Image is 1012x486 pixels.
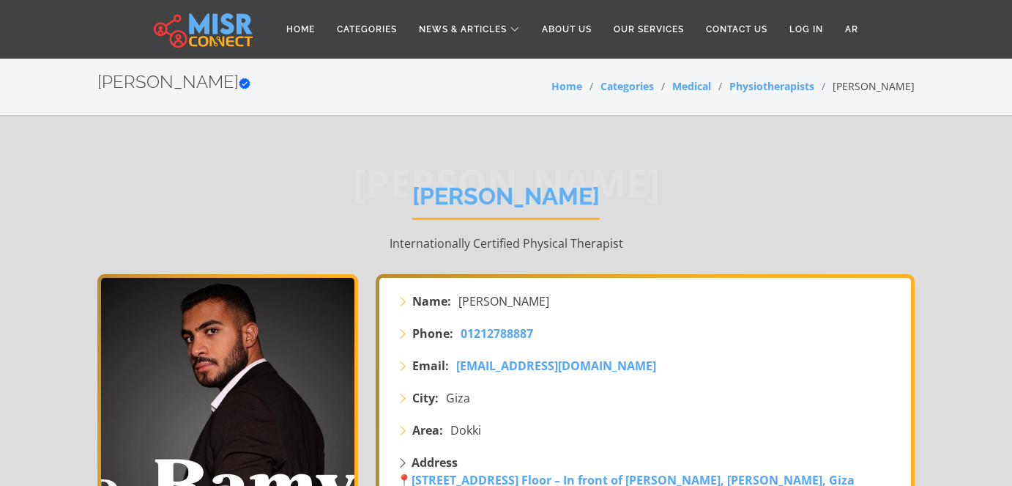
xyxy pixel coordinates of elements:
[97,235,915,252] p: Internationally Certified Physical Therapist
[603,15,695,43] a: Our Services
[778,15,834,43] a: Log in
[551,79,582,93] a: Home
[412,292,451,310] strong: Name:
[154,11,252,48] img: main.misr_connect
[814,78,915,94] li: [PERSON_NAME]
[672,79,711,93] a: Medical
[412,357,449,375] strong: Email:
[419,23,507,36] span: News & Articles
[275,15,326,43] a: Home
[97,72,250,93] h2: [PERSON_NAME]
[412,421,443,439] strong: Area:
[834,15,869,43] a: AR
[412,454,458,471] strong: Address
[239,78,250,89] svg: Verified account
[412,183,600,220] h1: [PERSON_NAME]
[600,79,654,93] a: Categories
[461,325,533,342] a: 01212788887
[412,389,439,407] strong: City:
[729,79,814,93] a: Physiotherapists
[695,15,778,43] a: Contact Us
[446,389,470,407] span: Giza
[450,421,481,439] span: Dokki
[458,292,549,310] span: [PERSON_NAME]
[531,15,603,43] a: About Us
[456,357,656,375] a: [EMAIL_ADDRESS][DOMAIN_NAME]
[412,325,453,342] strong: Phone:
[408,15,531,43] a: News & Articles
[461,325,533,342] span: 01212788887
[326,15,408,43] a: Categories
